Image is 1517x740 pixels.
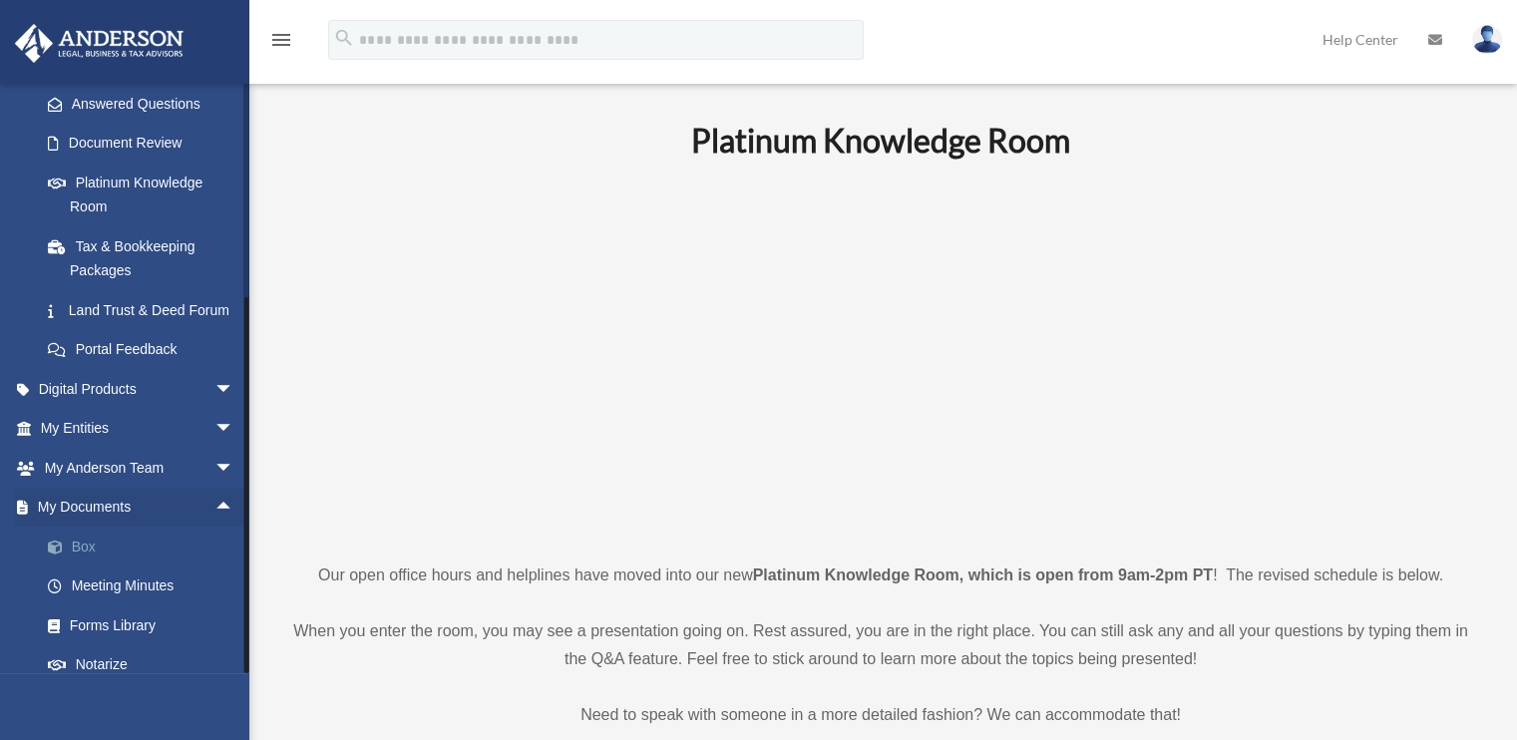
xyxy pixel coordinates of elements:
[28,84,264,124] a: Answered Questions
[214,369,254,410] span: arrow_drop_down
[691,121,1070,160] b: Platinum Knowledge Room
[14,448,264,488] a: My Anderson Teamarrow_drop_down
[28,566,264,606] a: Meeting Minutes
[214,488,254,529] span: arrow_drop_up
[14,409,264,449] a: My Entitiesarrow_drop_down
[28,290,264,330] a: Land Trust & Deed Forum
[28,527,264,566] a: Box
[28,226,264,290] a: Tax & Bookkeeping Packages
[581,187,1180,525] iframe: 231110_Toby_KnowledgeRoom
[28,330,264,370] a: Portal Feedback
[1472,25,1502,54] img: User Pic
[753,566,1213,583] strong: Platinum Knowledge Room, which is open from 9am-2pm PT
[14,369,264,409] a: Digital Productsarrow_drop_down
[214,448,254,489] span: arrow_drop_down
[333,27,355,49] i: search
[14,488,264,528] a: My Documentsarrow_drop_up
[269,35,293,52] a: menu
[28,163,254,226] a: Platinum Knowledge Room
[284,701,1477,729] p: Need to speak with someone in a more detailed fashion? We can accommodate that!
[28,124,264,164] a: Document Review
[28,605,264,645] a: Forms Library
[214,409,254,450] span: arrow_drop_down
[284,617,1477,673] p: When you enter the room, you may see a presentation going on. Rest assured, you are in the right ...
[284,561,1477,589] p: Our open office hours and helplines have moved into our new ! The revised schedule is below.
[269,28,293,52] i: menu
[28,645,264,685] a: Notarize
[9,24,190,63] img: Anderson Advisors Platinum Portal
